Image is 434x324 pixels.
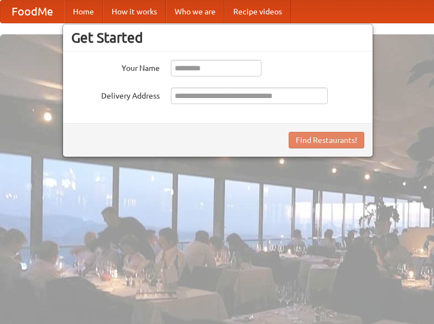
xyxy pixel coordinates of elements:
[64,1,103,23] a: Home
[103,1,166,23] a: How it works
[71,29,364,46] h3: Get Started
[71,88,160,101] label: Delivery Address
[1,1,64,23] a: FoodMe
[71,60,160,74] label: Your Name
[166,1,224,23] a: Who we are
[224,1,291,23] a: Recipe videos
[289,132,364,148] button: Find Restaurants!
